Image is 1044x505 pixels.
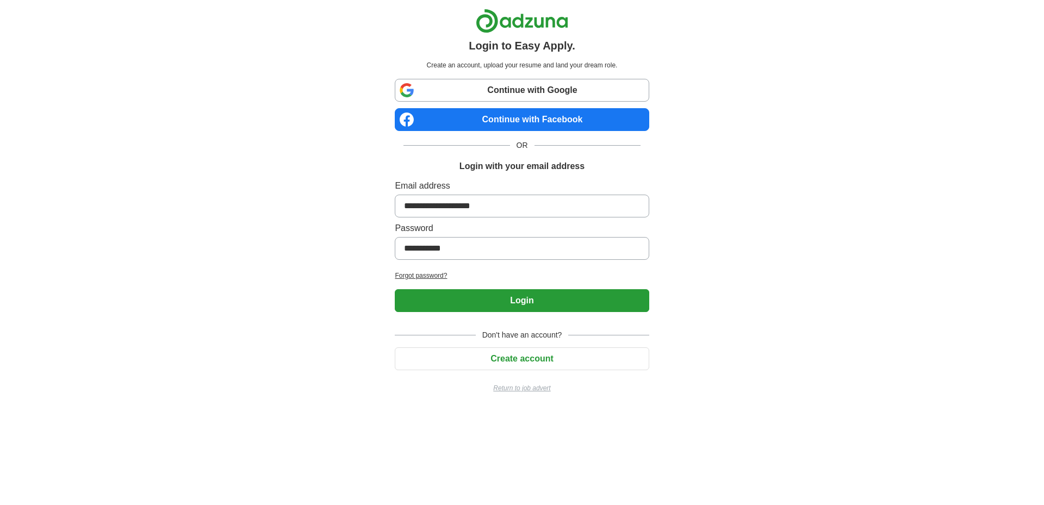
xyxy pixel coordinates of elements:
a: Forgot password? [395,271,649,280]
h1: Login to Easy Apply. [469,38,575,54]
img: Adzuna logo [476,9,568,33]
a: Return to job advert [395,383,649,393]
label: Email address [395,179,649,192]
p: Create an account, upload your resume and land your dream role. [397,60,647,70]
a: Create account [395,354,649,363]
button: Login [395,289,649,312]
span: OR [510,140,535,151]
a: Continue with Google [395,79,649,102]
a: Continue with Facebook [395,108,649,131]
button: Create account [395,347,649,370]
span: Don't have an account? [476,329,569,341]
h1: Login with your email address [459,160,585,173]
label: Password [395,222,649,235]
